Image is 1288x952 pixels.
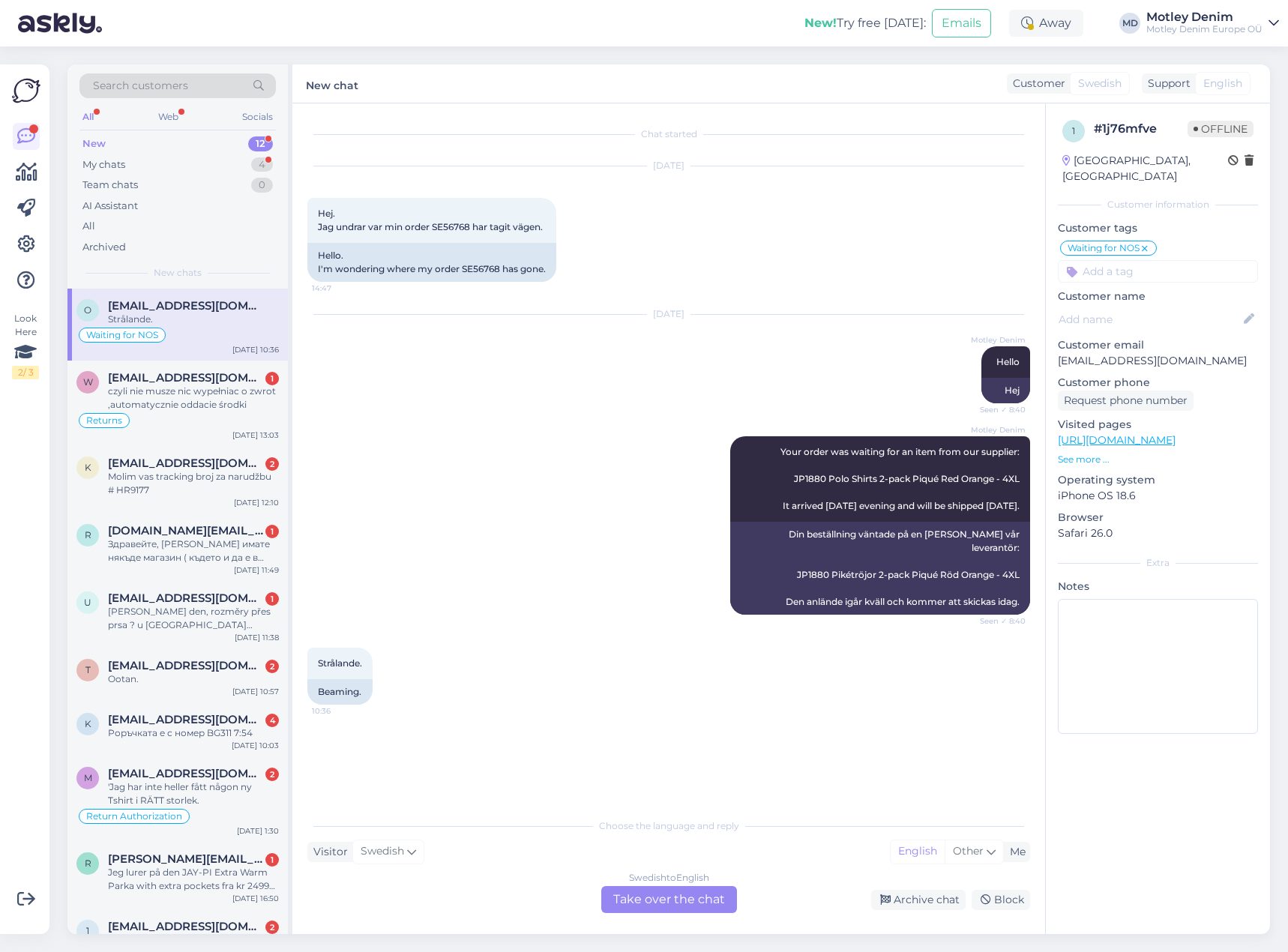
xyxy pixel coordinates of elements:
[1058,337,1258,353] p: Customer email
[108,852,264,866] span: rolfno@live.com
[307,819,1030,833] div: Choose the language and reply
[307,159,1030,172] div: [DATE]
[1146,11,1263,23] div: Motley Denim
[307,243,556,282] div: Hello. I'm wondering where my order SE56768 has gone.
[83,376,93,388] span: w
[1072,125,1075,136] span: 1
[730,522,1030,615] div: Din beställning väntade på en [PERSON_NAME] vår leverantör: JP1880 Pikétröjor 2-pack Piqué Röd Or...
[248,136,273,151] div: 12
[251,157,273,172] div: 4
[1078,76,1122,91] span: Swedish
[108,605,279,632] div: [PERSON_NAME] den, rozměry přes prsa ? u [GEOGRAPHIC_DATA] největší velikosti ?
[1058,289,1258,304] p: Customer name
[232,686,279,697] div: [DATE] 10:57
[265,592,279,606] div: 1
[265,525,279,538] div: 1
[1058,556,1258,570] div: Extra
[251,178,273,193] div: 0
[1058,433,1176,447] a: [URL][DOMAIN_NAME]
[108,780,279,807] div: 'Jag har inte heller fått någon ny Tshirt i RÄTT storlek.
[1058,198,1258,211] div: Customer information
[1007,76,1065,91] div: Customer
[12,312,39,379] div: Look Here
[307,127,1030,141] div: Chat started
[1058,510,1258,525] p: Browser
[1058,391,1194,411] div: Request phone number
[953,844,984,858] span: Other
[318,208,543,232] span: Hej. Jag undrar var min order SE56768 har tagit vägen.
[1058,417,1258,433] p: Visited pages
[154,266,202,280] span: New chats
[1188,121,1254,137] span: Offline
[108,713,264,726] span: kamitmc@abv.bg
[265,768,279,781] div: 2
[108,672,279,686] div: Ootan.
[969,404,1026,415] span: Seen ✓ 8:40
[312,705,368,717] span: 10:36
[629,871,709,885] div: Swedish to English
[1058,375,1258,391] p: Customer phone
[108,524,264,537] span: ros.ivanova.trade@gmail.com
[969,424,1026,436] span: Motley Denim
[932,9,991,37] button: Emails
[234,564,279,576] div: [DATE] 11:49
[155,107,181,127] div: Web
[86,331,158,340] span: Waiting for NOS
[1059,311,1241,328] input: Add name
[891,840,945,863] div: English
[235,632,279,643] div: [DATE] 11:38
[361,843,404,860] span: Swedish
[804,14,926,32] div: Try free [DATE]:
[780,446,1020,511] span: Your order was waiting for an item from our supplier: JP1880 Polo Shirts 2-pack Piqué Red Orange ...
[1058,453,1258,466] p: See more ...
[318,657,362,669] span: Strålande.
[82,136,106,151] div: New
[85,664,91,675] span: t
[234,497,279,508] div: [DATE] 12:10
[232,344,279,355] div: [DATE] 10:36
[12,366,39,379] div: 2 / 3
[108,920,264,933] span: 1948denes@gmail.com
[79,107,97,127] div: All
[1203,76,1242,91] span: English
[84,597,91,608] span: u
[981,378,1030,403] div: Hej
[969,334,1026,346] span: Motley Denim
[108,313,279,326] div: Strålande.
[1058,472,1258,488] p: Operating system
[1146,11,1279,35] a: Motley DenimMotley Denim Europe OÜ
[84,772,92,783] span: m
[84,304,91,316] span: o
[108,933,279,947] div: astept
[265,714,279,727] div: 4
[237,825,279,837] div: [DATE] 1:30
[265,660,279,673] div: 2
[85,529,91,540] span: r
[972,890,1030,910] div: Block
[108,299,264,313] span: ola@grafodesign.se
[232,893,279,904] div: [DATE] 16:50
[265,921,279,934] div: 2
[601,886,737,913] div: Take over the chat
[85,718,91,729] span: k
[232,430,279,441] div: [DATE] 13:03
[108,659,264,672] span: tiit.kruusalu@gmail.com
[871,890,966,910] div: Archive chat
[804,16,837,30] b: New!
[108,385,279,412] div: czyli nie musze nic wypełniac o zwrot ,automatycznie oddacie środki
[82,199,138,214] div: AI Assistant
[82,219,95,234] div: All
[12,76,40,105] img: Askly Logo
[82,178,138,193] div: Team chats
[307,844,348,860] div: Visitor
[108,457,264,470] span: kruno.dokic@gmail.com
[108,726,279,740] div: Роръчката е с номер BG311 7:54
[108,537,279,564] div: Здравейте, [PERSON_NAME] имате някъде магазин ( където и да е в [GEOGRAPHIC_DATA] ) в който може ...
[265,372,279,385] div: 1
[1058,220,1258,236] p: Customer tags
[307,307,1030,321] div: [DATE]
[86,416,122,425] span: Returns
[1058,579,1258,594] p: Notes
[1119,13,1140,34] div: MD
[232,740,279,751] div: [DATE] 10:03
